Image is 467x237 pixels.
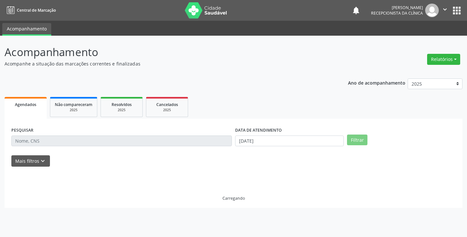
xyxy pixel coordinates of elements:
[11,155,50,167] button: Mais filtroskeyboard_arrow_down
[352,6,361,15] button: notifications
[347,135,367,146] button: Filtrar
[427,54,460,65] button: Relatórios
[15,102,36,107] span: Agendados
[55,102,92,107] span: Não compareceram
[112,102,132,107] span: Resolvidos
[348,78,405,87] p: Ano de acompanhamento
[5,5,56,16] a: Central de Marcação
[151,108,183,113] div: 2025
[222,196,245,201] div: Carregando
[451,5,462,16] button: apps
[235,136,344,147] input: Selecione um intervalo
[11,136,232,147] input: Nome, CNS
[55,108,92,113] div: 2025
[235,125,282,136] label: DATA DE ATENDIMENTO
[425,4,439,17] img: img
[441,6,449,13] i: 
[156,102,178,107] span: Cancelados
[11,125,33,136] label: PESQUISAR
[2,23,51,36] a: Acompanhamento
[105,108,138,113] div: 2025
[371,10,423,16] span: Recepcionista da clínica
[371,5,423,10] div: [PERSON_NAME]
[439,4,451,17] button: 
[5,60,325,67] p: Acompanhe a situação das marcações correntes e finalizadas
[17,7,56,13] span: Central de Marcação
[5,44,325,60] p: Acompanhamento
[39,158,46,165] i: keyboard_arrow_down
